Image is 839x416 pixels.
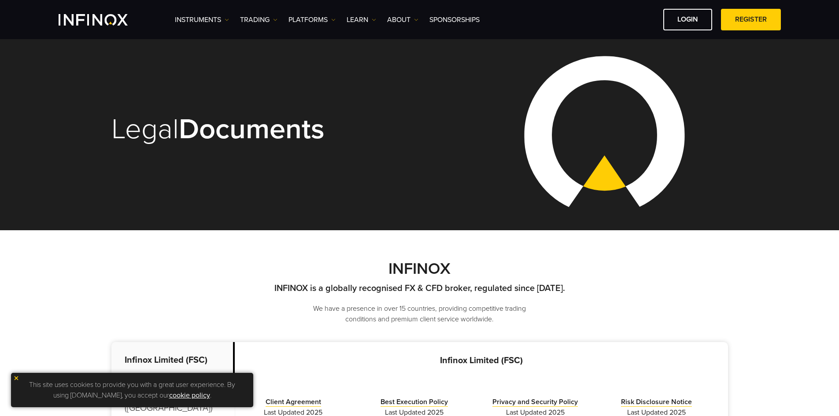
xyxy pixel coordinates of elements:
[179,112,325,147] strong: Documents
[387,15,418,25] a: ABOUT
[274,283,565,294] strong: INFINOX is a globally recognised FX & CFD broker, regulated since [DATE].
[15,377,249,403] p: This site uses cookies to provide you with a great user experience. By using [DOMAIN_NAME], you a...
[175,15,229,25] a: Instruments
[621,398,692,407] a: Risk Disclosure Notice
[235,355,728,366] p: Infinox Limited (FSC)
[266,398,321,407] a: Client Agreement
[388,259,451,278] strong: INFINOX
[347,15,376,25] a: Learn
[721,9,781,30] a: REGISTER
[240,15,277,25] a: TRADING
[299,303,541,324] p: We have a presence in over 15 countries, providing competitive trading conditions and premium cli...
[663,9,712,30] a: LOGIN
[288,15,336,25] a: PLATFORMS
[111,114,407,144] h1: Legal
[381,398,448,407] a: Best Execution Policy
[429,15,480,25] a: SPONSORSHIPS
[169,391,210,400] a: cookie policy
[492,398,578,407] a: Privacy and Security Policy
[59,14,148,26] a: INFINOX Logo
[111,342,235,379] p: Infinox Limited (FSC)
[13,375,19,381] img: yellow close icon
